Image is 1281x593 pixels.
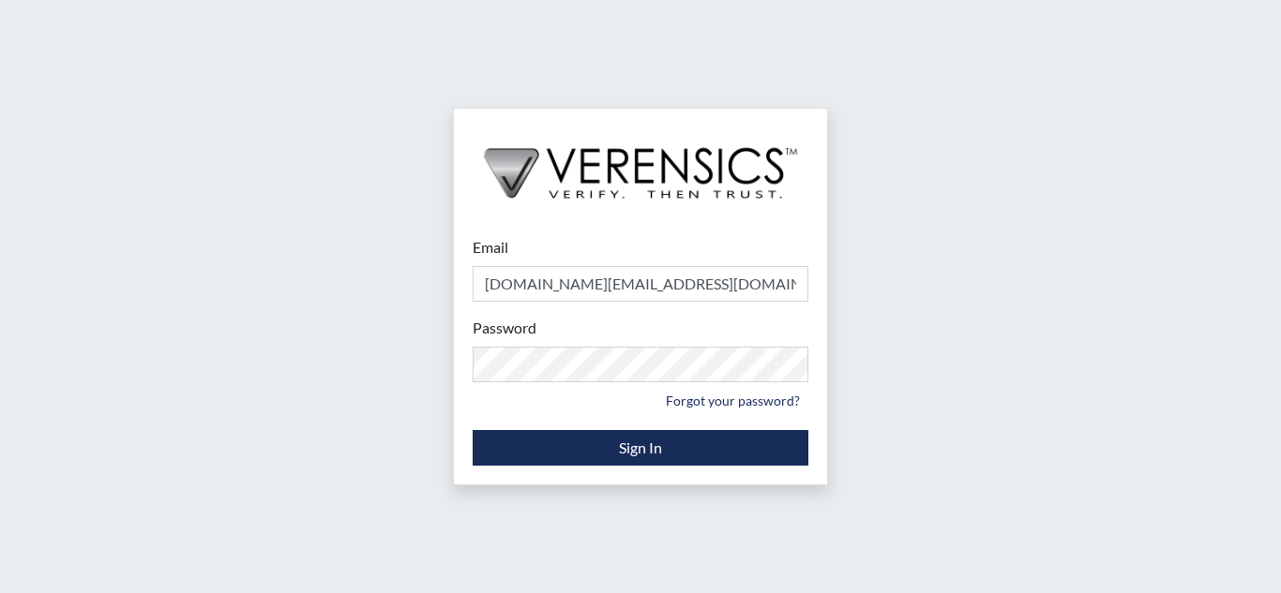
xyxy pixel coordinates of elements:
[657,386,808,415] a: Forgot your password?
[473,266,808,302] input: Email
[473,430,808,466] button: Sign In
[454,109,827,217] img: logo-wide-black.2aad4157.png
[473,236,508,259] label: Email
[473,317,536,339] label: Password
